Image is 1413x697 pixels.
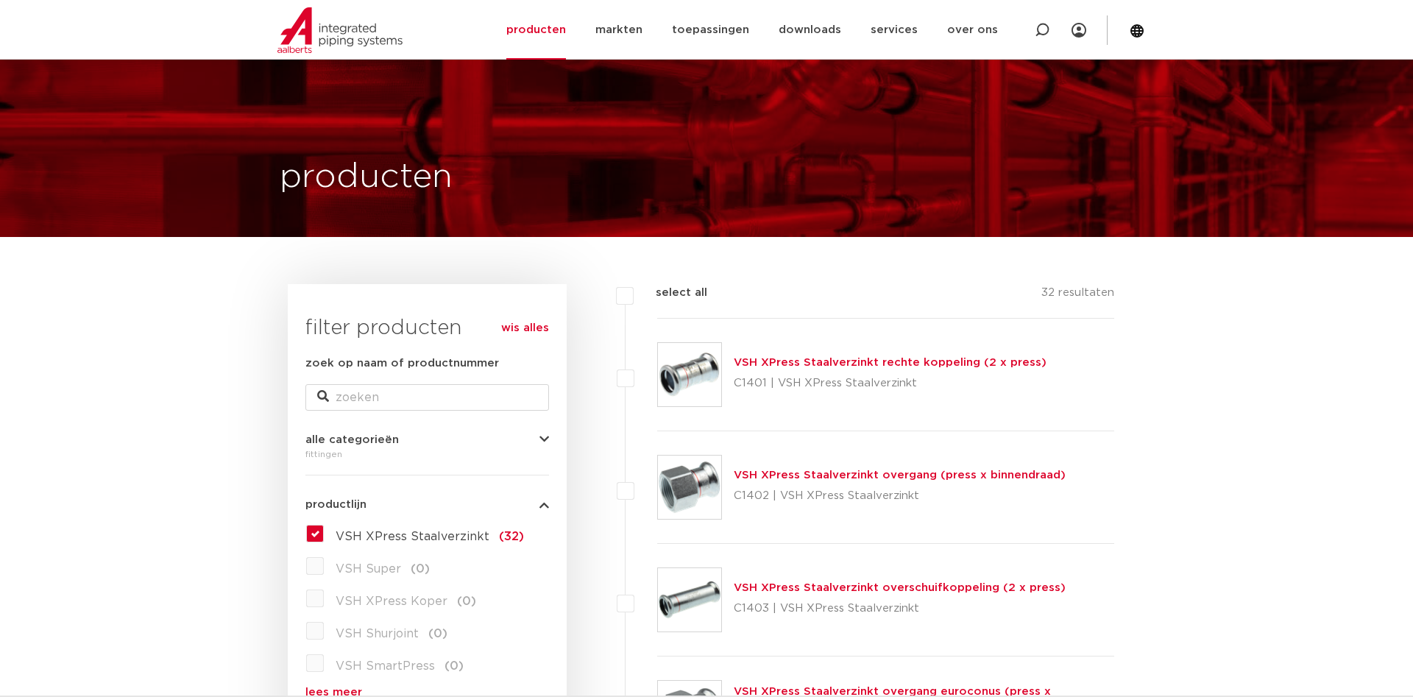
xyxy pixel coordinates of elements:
[1041,284,1114,307] p: 32 resultaten
[305,434,399,445] span: alle categorieën
[734,484,1066,508] p: C1402 | VSH XPress Staalverzinkt
[428,628,447,640] span: (0)
[658,568,721,631] img: Thumbnail for VSH XPress Staalverzinkt overschuifkoppeling (2 x press)
[445,660,464,672] span: (0)
[336,595,447,607] span: VSH XPress Koper
[305,434,549,445] button: alle categorieën
[634,284,707,302] label: select all
[658,343,721,406] img: Thumbnail for VSH XPress Staalverzinkt rechte koppeling (2 x press)
[305,499,549,510] button: productlijn
[734,470,1066,481] a: VSH XPress Staalverzinkt overgang (press x binnendraad)
[305,355,499,372] label: zoek op naam of productnummer
[734,597,1066,620] p: C1403 | VSH XPress Staalverzinkt
[658,456,721,519] img: Thumbnail for VSH XPress Staalverzinkt overgang (press x binnendraad)
[501,319,549,337] a: wis alles
[305,499,366,510] span: productlijn
[305,314,549,343] h3: filter producten
[734,357,1047,368] a: VSH XPress Staalverzinkt rechte koppeling (2 x press)
[734,582,1066,593] a: VSH XPress Staalverzinkt overschuifkoppeling (2 x press)
[457,595,476,607] span: (0)
[336,563,401,575] span: VSH Super
[411,563,430,575] span: (0)
[305,384,549,411] input: zoeken
[336,531,489,542] span: VSH XPress Staalverzinkt
[499,531,524,542] span: (32)
[336,660,435,672] span: VSH SmartPress
[734,372,1047,395] p: C1401 | VSH XPress Staalverzinkt
[305,445,549,463] div: fittingen
[336,628,419,640] span: VSH Shurjoint
[280,154,453,201] h1: producten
